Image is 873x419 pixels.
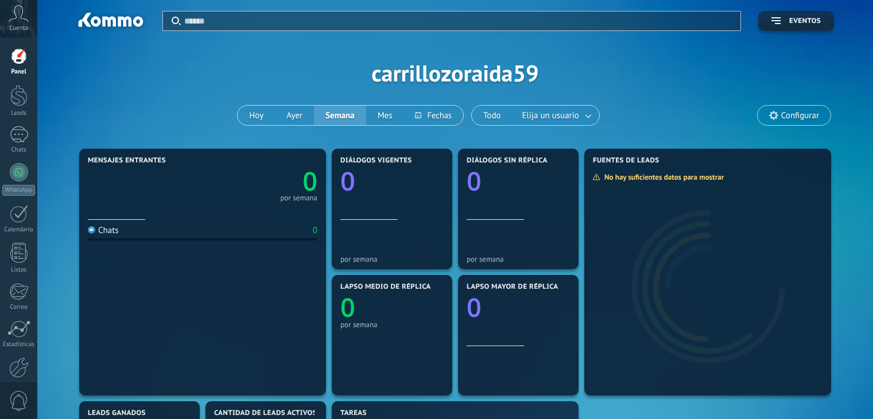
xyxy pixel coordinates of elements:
button: Ayer [275,106,314,125]
text: 0 [467,290,482,325]
span: Lapso mayor de réplica [467,283,558,291]
text: 0 [302,164,317,199]
div: por semana [280,195,317,201]
text: 0 [340,164,355,199]
a: 0 [203,164,317,199]
div: por semana [340,255,444,263]
span: Leads ganados [88,409,146,417]
div: Chats [88,225,119,236]
button: Eventos [758,11,834,31]
span: Diálogos sin réplica [467,157,548,165]
button: Hoy [238,106,275,125]
button: Semana [314,106,366,125]
img: Chats [88,226,95,234]
text: 0 [340,290,355,325]
div: 0 [313,225,317,236]
span: Mensajes entrantes [88,157,166,165]
div: Listas [2,266,36,274]
div: No hay suficientes datos para mostrar [592,172,732,182]
span: Cuenta [9,25,28,32]
span: Tareas [340,409,367,417]
span: Fuentes de leads [593,157,659,165]
div: Panel [2,68,36,76]
button: Elija un usuario [513,106,599,125]
span: Cantidad de leads activos [214,409,317,417]
div: Calendario [2,226,36,234]
div: por semana [467,255,570,263]
div: Leads [2,110,36,117]
button: Todo [472,106,513,125]
div: por semana [340,320,444,329]
text: 0 [467,164,482,199]
div: Estadísticas [2,341,36,348]
span: Elija un usuario [520,108,581,123]
button: Mes [366,106,404,125]
div: Correo [2,304,36,311]
span: Eventos [789,17,821,25]
span: Configurar [781,111,819,121]
span: Lapso medio de réplica [340,283,431,291]
div: Chats [2,146,36,154]
span: Diálogos vigentes [340,157,412,165]
div: WhatsApp [2,185,35,196]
